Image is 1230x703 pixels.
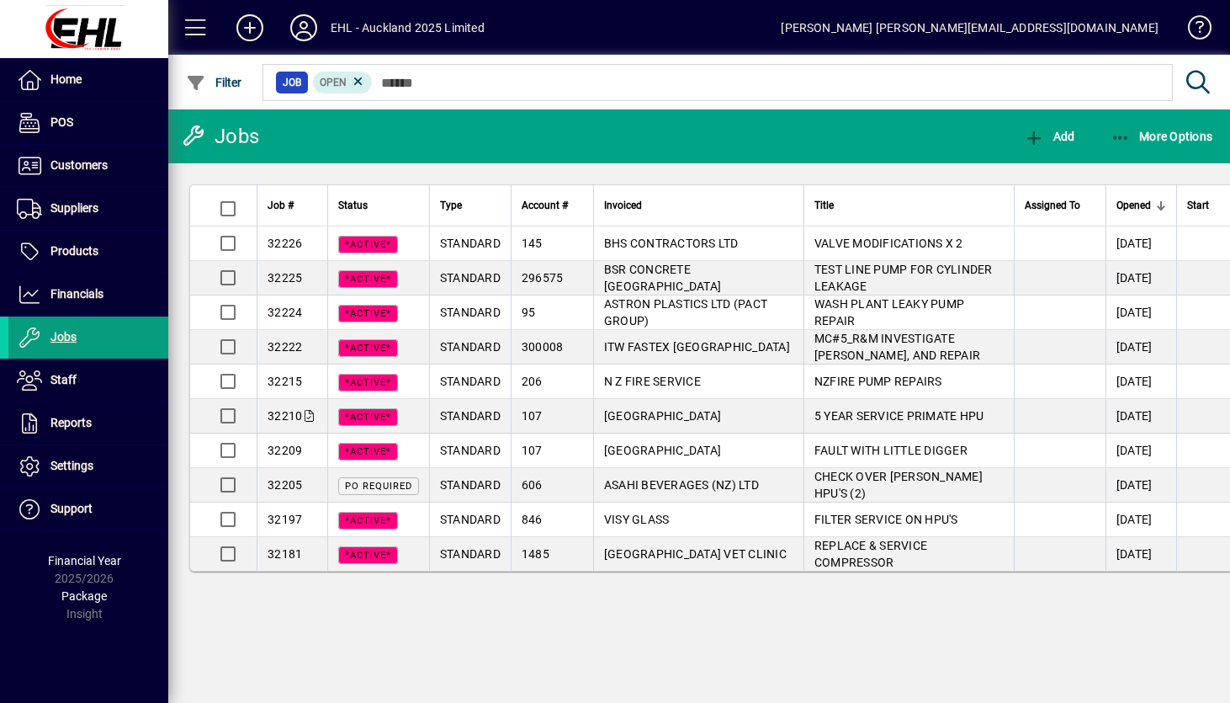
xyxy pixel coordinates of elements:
span: Jobs [50,330,77,344]
div: Jobs [181,123,259,150]
span: STANDARD [440,306,501,319]
span: ITW FASTEX [GEOGRAPHIC_DATA] [604,340,790,354]
div: Job # [268,196,317,215]
span: Status [338,196,368,215]
span: 846 [522,513,543,526]
a: Financials [8,274,168,316]
span: Customers [50,158,108,172]
a: Suppliers [8,188,168,230]
span: 32225 [268,271,302,285]
span: N Z FIRE SERVICE [604,375,701,388]
span: 32226 [268,237,302,250]
a: Staff [8,359,168,402]
span: TEST LINE PUMP FOR CYLINDER LEAKAGE [814,263,993,293]
span: Filter [186,76,242,89]
span: Financial Year [48,554,121,567]
span: Title [814,196,834,215]
button: Add [1020,121,1079,152]
span: 1485 [522,547,549,561]
a: POS [8,102,168,144]
span: NZFIRE PUMP REPAIRS [814,375,942,388]
span: STANDARD [440,513,501,526]
span: Reports [50,416,92,429]
span: 107 [522,409,543,423]
span: FILTER SERVICE ON HPU'S [814,513,958,526]
span: 32222 [268,340,302,354]
td: [DATE] [1105,261,1176,296]
span: MC#5_R&M INVESTIGATE [PERSON_NAME], AND REPAIR [814,332,980,362]
div: Start [1187,196,1224,215]
span: STANDARD [440,340,501,354]
td: [DATE] [1105,365,1176,399]
span: STANDARD [440,409,501,423]
div: Account # [522,196,583,215]
div: Invoiced [604,196,793,215]
span: 32205 [268,478,302,492]
a: Reports [8,402,168,445]
span: 145 [522,237,543,250]
button: Profile [277,13,331,43]
span: Job [283,74,301,91]
span: More Options [1111,130,1213,143]
span: Assigned To [1025,196,1080,215]
span: [GEOGRAPHIC_DATA] VET CLINIC [604,547,787,561]
span: REPLACE & SERVICE COMPRESSOR [814,539,927,569]
span: 32215 [268,375,302,388]
span: WASH PLANT LEAKY PUMP REPAIR [814,297,964,328]
span: [GEOGRAPHIC_DATA] [604,444,721,457]
span: 32209 [268,444,302,457]
span: Type [440,196,462,215]
span: Job # [268,196,294,215]
span: Start [1187,196,1209,215]
td: [DATE] [1105,296,1176,330]
div: Opened [1116,196,1166,215]
span: 32224 [268,306,302,319]
a: Home [8,59,168,101]
td: [DATE] [1105,503,1176,537]
span: STANDARD [440,478,501,492]
span: 32210 [268,409,302,423]
button: Filter [182,67,247,98]
span: Add [1024,130,1074,143]
td: [DATE] [1105,537,1176,571]
td: [DATE] [1105,399,1176,434]
span: Invoiced [604,196,642,215]
span: Products [50,244,98,258]
span: Open [320,77,347,88]
span: CHECK OVER [PERSON_NAME] HPU'S (2) [814,470,983,500]
span: 107 [522,444,543,457]
span: STANDARD [440,237,501,250]
span: VISY GLASS [604,513,670,526]
span: 296575 [522,271,564,285]
span: 32181 [268,547,302,561]
span: STANDARD [440,547,501,561]
span: 300008 [522,340,564,354]
span: Financials [50,287,103,301]
a: Settings [8,445,168,487]
span: Suppliers [50,201,98,215]
div: [PERSON_NAME] [PERSON_NAME][EMAIL_ADDRESS][DOMAIN_NAME] [781,14,1158,41]
span: STANDARD [440,444,501,457]
span: STANDARD [440,271,501,285]
a: Products [8,231,168,273]
span: BHS CONTRACTORS LTD [604,237,739,250]
div: Assigned To [1025,196,1095,215]
span: POS [50,115,73,129]
div: EHL - Auckland 2025 Limited [331,14,485,41]
span: BSR CONCRETE [GEOGRAPHIC_DATA] [604,263,721,293]
span: Opened [1116,196,1151,215]
span: 606 [522,478,543,492]
span: Staff [50,373,77,386]
button: More Options [1106,121,1217,152]
span: Package [61,589,107,603]
a: Customers [8,145,168,187]
span: PO REQUIRED [345,481,412,492]
span: Support [50,502,93,515]
span: 5 YEAR SERVICE PRIMATE HPU [814,409,984,423]
span: 95 [522,306,536,319]
span: [GEOGRAPHIC_DATA] [604,409,721,423]
span: Settings [50,459,93,472]
span: VALVE MODIFICATIONS X 2 [814,237,963,250]
td: [DATE] [1105,434,1176,468]
td: [DATE] [1105,468,1176,503]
